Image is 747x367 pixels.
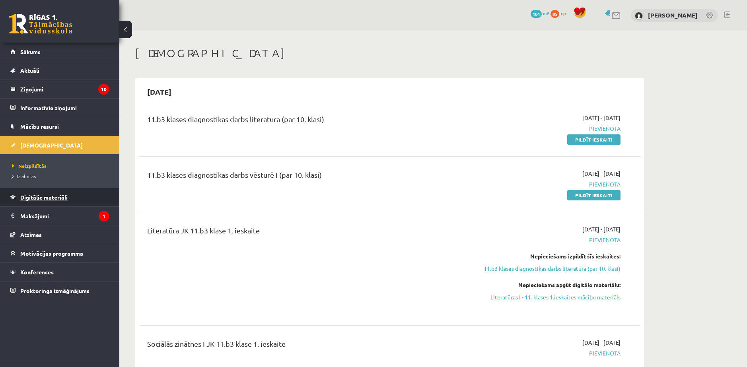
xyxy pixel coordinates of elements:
legend: Maksājumi [20,207,109,225]
i: 10 [98,84,109,95]
span: Motivācijas programma [20,250,83,257]
a: 11.b3 klases diagnostikas darbs literatūrā (par 10. klasi) [471,264,621,273]
a: Rīgas 1. Tālmācības vidusskola [9,14,72,34]
a: Pildīt ieskaiti [567,134,621,145]
a: Atzīmes [10,225,109,244]
span: Sākums [20,48,41,55]
span: xp [560,10,566,16]
h1: [DEMOGRAPHIC_DATA] [135,47,644,60]
div: Literatūra JK 11.b3 klase 1. ieskaite [147,225,459,240]
a: Motivācijas programma [10,244,109,262]
span: Pievienota [471,349,621,357]
a: Ziņojumi10 [10,80,109,98]
a: 85 xp [551,10,570,16]
span: Atzīmes [20,231,42,238]
span: Izlabotās [12,173,36,179]
a: Aktuāli [10,61,109,80]
span: Pievienota [471,124,621,133]
h2: [DATE] [139,82,179,101]
span: 104 [531,10,542,18]
span: Aktuāli [20,67,39,74]
span: 85 [551,10,559,18]
a: Izlabotās [12,173,111,180]
img: Edgars Pumpurs [635,12,643,20]
a: Digitālie materiāli [10,188,109,206]
a: Mācību resursi [10,117,109,136]
span: Mācību resursi [20,123,59,130]
a: Sākums [10,43,109,61]
legend: Informatīvie ziņojumi [20,99,109,117]
span: [DATE] - [DATE] [582,114,621,122]
span: [DATE] - [DATE] [582,338,621,347]
span: Konferences [20,268,54,276]
div: Nepieciešams apgūt digitālo materiālu: [471,281,621,289]
span: Neizpildītās [12,163,47,169]
span: [DATE] - [DATE] [582,169,621,178]
a: Maksājumi1 [10,207,109,225]
a: [PERSON_NAME] [648,11,698,19]
div: Nepieciešams izpildīt šīs ieskaites: [471,252,621,260]
span: [DATE] - [DATE] [582,225,621,233]
i: 1 [99,211,109,221]
span: Pievienota [471,180,621,188]
span: [DEMOGRAPHIC_DATA] [20,142,83,149]
div: 11.b3 klases diagnostikas darbs literatūrā (par 10. klasi) [147,114,459,128]
span: Proktoringa izmēģinājums [20,287,89,294]
a: Konferences [10,263,109,281]
a: Pildīt ieskaiti [567,190,621,200]
span: mP [543,10,549,16]
a: Literatūras I - 11. klases 1.ieskaites mācību materiāls [471,293,621,301]
span: Digitālie materiāli [20,194,68,201]
a: 104 mP [531,10,549,16]
span: Pievienota [471,236,621,244]
a: Neizpildītās [12,162,111,169]
div: Sociālās zinātnes I JK 11.b3 klase 1. ieskaite [147,338,459,353]
a: Informatīvie ziņojumi [10,99,109,117]
a: [DEMOGRAPHIC_DATA] [10,136,109,154]
a: Proktoringa izmēģinājums [10,282,109,300]
legend: Ziņojumi [20,80,109,98]
div: 11.b3 klases diagnostikas darbs vēsturē I (par 10. klasi) [147,169,459,184]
